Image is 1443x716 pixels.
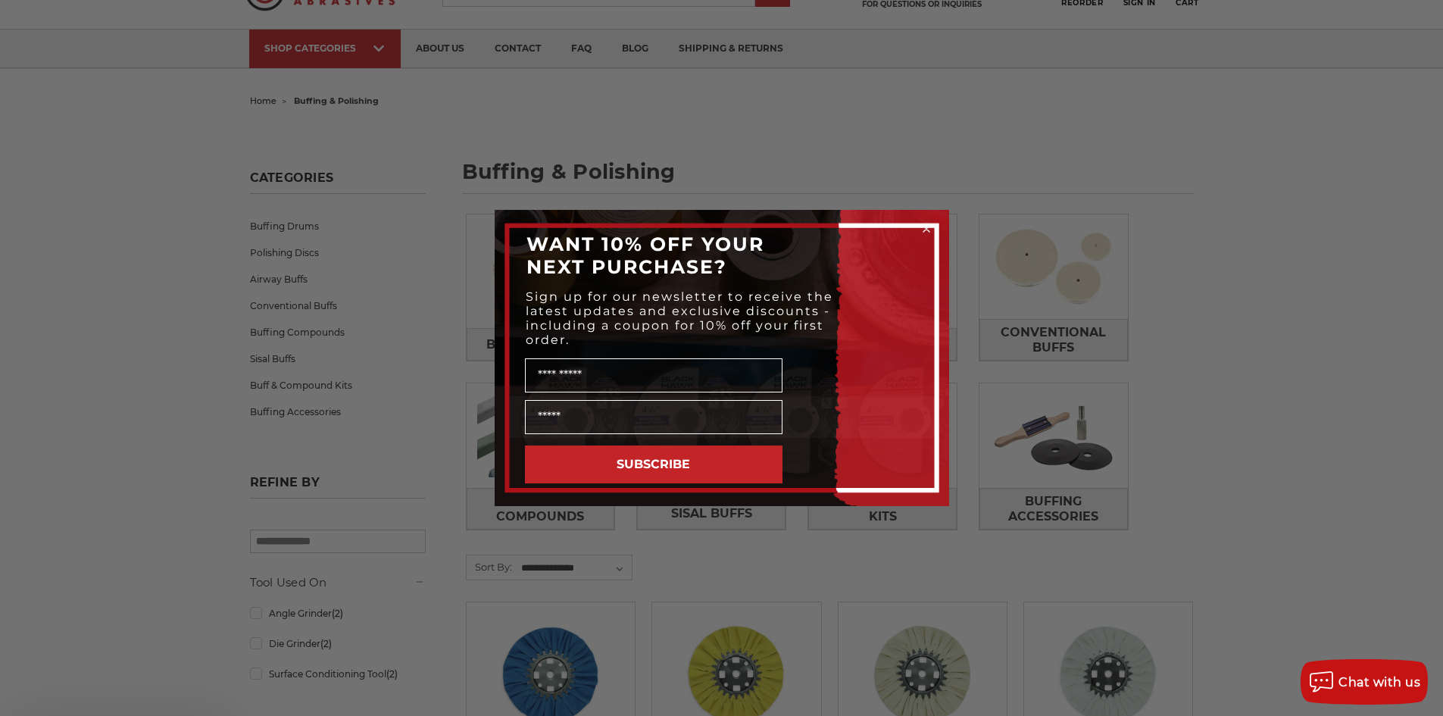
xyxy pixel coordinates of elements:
[1301,659,1428,705] button: Chat with us
[526,233,764,278] span: WANT 10% OFF YOUR NEXT PURCHASE?
[526,289,833,347] span: Sign up for our newsletter to receive the latest updates and exclusive discounts - including a co...
[919,221,934,236] button: Close dialog
[1338,675,1420,689] span: Chat with us
[525,400,782,434] input: Email
[525,446,782,483] button: SUBSCRIBE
